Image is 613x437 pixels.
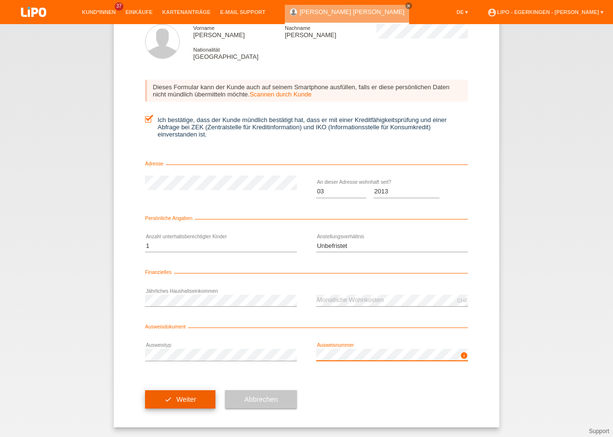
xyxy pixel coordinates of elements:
div: Dieses Formular kann der Kunde auch auf seinem Smartphone ausfüllen, falls er diese persönlichen ... [145,80,468,102]
i: info [460,352,468,359]
div: CHF [457,298,468,303]
i: account_circle [487,8,497,17]
span: Adresse [145,161,166,166]
a: Kund*innen [77,9,120,15]
a: Kartenanträge [158,9,215,15]
div: [PERSON_NAME] [193,24,285,39]
span: Nationalität [193,47,220,53]
div: [GEOGRAPHIC_DATA] [193,46,285,60]
span: Weiter [176,396,196,403]
span: Ausweisdokument [145,324,188,329]
span: 37 [115,2,123,11]
a: [PERSON_NAME] [PERSON_NAME] [300,8,404,15]
a: E-Mail Support [215,9,270,15]
a: info [460,355,468,360]
span: Finanzielles [145,270,174,275]
a: close [405,2,412,9]
label: Ich bestätige, dass der Kunde mündlich bestätigt hat, dass er mit einer Kreditfähigkeitsprüfung u... [145,116,468,138]
a: Scannen durch Kunde [250,91,312,98]
span: Nachname [285,25,310,31]
a: DE ▾ [452,9,473,15]
span: Persönliche Angaben [145,216,195,221]
button: Abbrechen [225,390,297,409]
button: check Weiter [145,390,215,409]
span: Abbrechen [244,396,278,403]
span: Vorname [193,25,214,31]
i: check [164,396,172,403]
i: close [406,3,411,8]
a: LIPO pay [10,20,58,27]
div: [PERSON_NAME] [285,24,376,39]
a: Support [589,428,609,435]
a: Einkäufe [120,9,157,15]
a: account_circleLIPO - Egerkingen - [PERSON_NAME] ▾ [482,9,608,15]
